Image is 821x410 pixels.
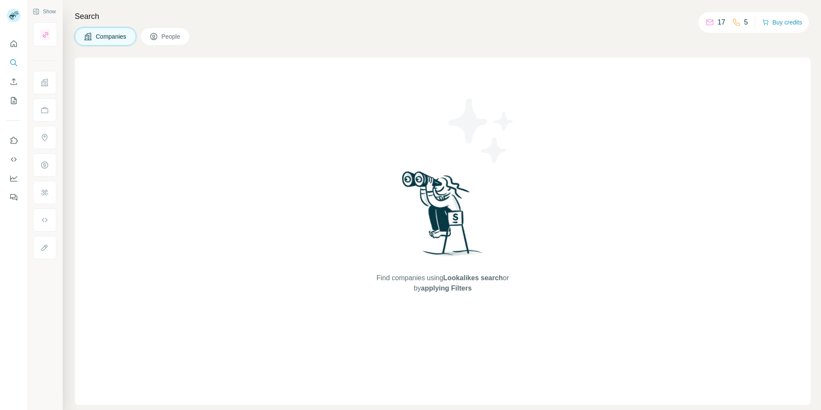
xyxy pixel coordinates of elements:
[374,273,511,294] span: Find companies using or by
[7,55,21,70] button: Search
[96,32,127,41] span: Companies
[398,169,487,265] img: Surfe Illustration - Woman searching with binoculars
[762,16,802,28] button: Buy credits
[443,274,503,281] span: Lookalikes search
[7,74,21,89] button: Enrich CSV
[161,32,181,41] span: People
[744,17,748,28] p: 5
[7,133,21,148] button: Use Surfe on LinkedIn
[7,36,21,52] button: Quick start
[421,285,471,292] span: applying Filters
[75,10,811,22] h4: Search
[27,5,62,18] button: Show
[7,93,21,108] button: My lists
[7,190,21,205] button: Feedback
[443,92,520,169] img: Surfe Illustration - Stars
[7,171,21,186] button: Dashboard
[7,152,21,167] button: Use Surfe API
[718,17,725,28] p: 17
